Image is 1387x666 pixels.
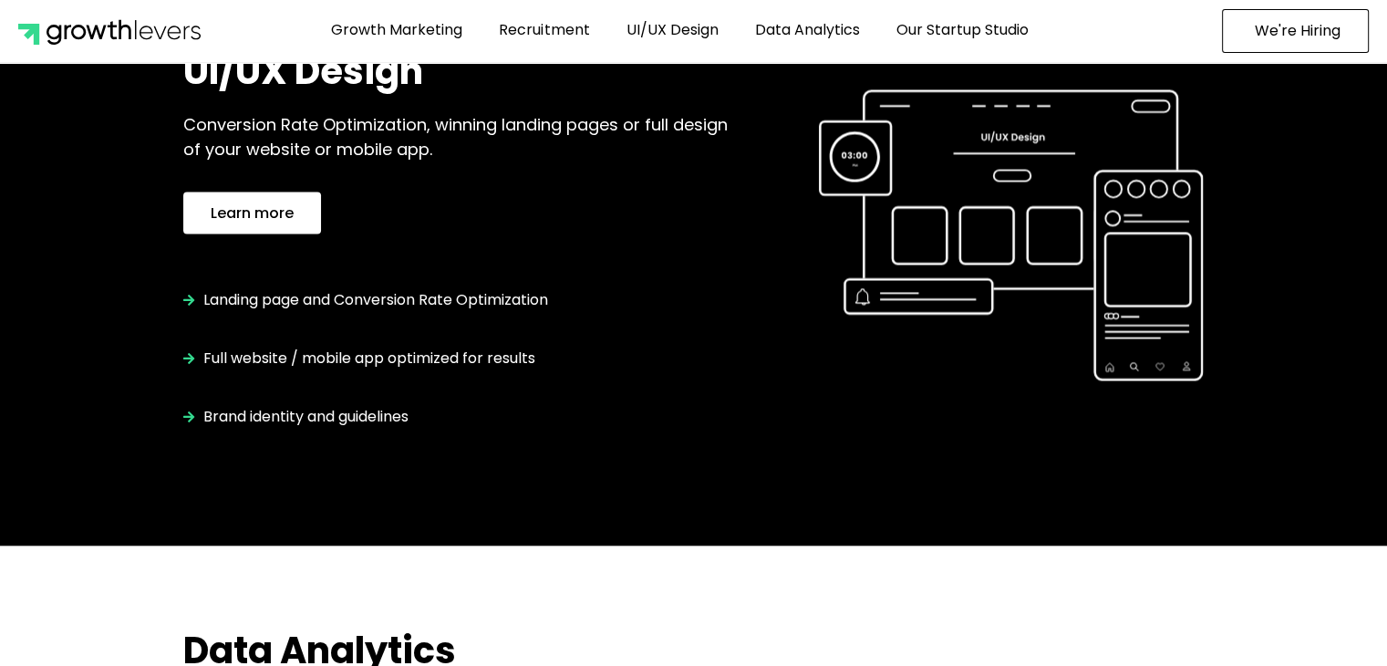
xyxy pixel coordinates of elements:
a: Recruitment [485,9,603,51]
a: UI/UX Design [612,9,731,51]
h2: UI/UX Design [183,49,747,93]
a: We're Hiring [1222,9,1369,53]
a: Data Analytics [740,9,873,51]
a: Growth Marketing [317,9,476,51]
span: Full website / mobile app optimized for results [199,347,535,369]
nav: Menu [221,9,1139,51]
span: Learn more [211,205,294,220]
a: Our Startup Studio [882,9,1041,51]
a: Learn more [183,192,321,234]
span: Brand identity and guidelines [199,405,409,427]
span: Landing page and Conversion Rate Optimization [199,288,548,310]
span: We're Hiring [1255,24,1340,38]
span: Conversion Rate Optimization, winning landing pages or full design of your website or mobile app. [183,112,728,160]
